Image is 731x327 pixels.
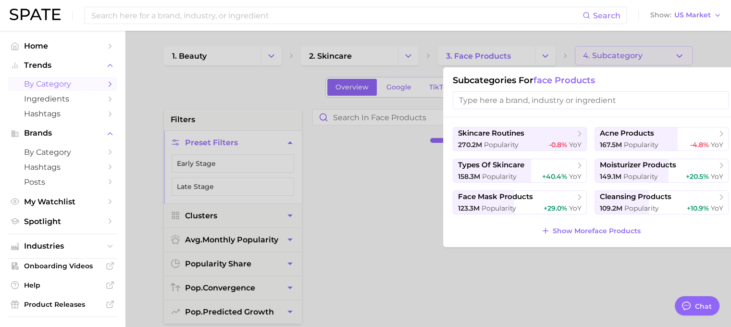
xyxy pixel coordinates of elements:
span: types of skincare [458,161,524,170]
span: +29.0% [544,204,567,213]
span: Popularity [624,140,658,149]
span: moisturizer products [600,161,676,170]
span: YoY [569,172,582,181]
span: 167.5m [600,140,622,149]
a: by Category [8,145,117,160]
span: 123.3m [458,204,480,213]
button: skincare routines270.2m Popularity-0.8% YoY [453,127,587,151]
button: cleansing products109.2m Popularity+10.9% YoY [595,190,729,214]
h1: Subcategories for [453,75,729,86]
span: US Market [674,13,711,18]
span: YoY [711,204,723,213]
span: 149.1m [600,172,621,181]
span: Hashtags [24,163,101,172]
span: Ingredients [24,94,101,103]
a: Ingredients [8,91,117,106]
button: face mask products123.3m Popularity+29.0% YoY [453,190,587,214]
a: Product Releases [8,297,117,312]
span: Brands [24,129,101,138]
a: Home [8,38,117,53]
span: Posts [24,177,101,187]
span: Home [24,41,101,50]
span: Show [650,13,671,18]
button: Industries [8,239,117,253]
span: 109.2m [600,204,622,213]
span: skincare routines [458,129,524,138]
a: Spotlight [8,214,117,229]
a: Onboarding Videos [8,259,117,273]
input: Search here for a brand, industry, or ingredient [90,7,582,24]
button: acne products167.5m Popularity-4.8% YoY [595,127,729,151]
span: Spotlight [24,217,101,226]
a: Help [8,278,117,292]
span: +20.5% [686,172,709,181]
span: by Category [24,148,101,157]
span: by Category [24,79,101,88]
span: YoY [569,204,582,213]
span: -4.8% [690,140,709,149]
button: Trends [8,58,117,73]
span: Industries [24,242,101,251]
span: Show More face products [553,227,641,235]
button: Show Moreface products [539,224,643,238]
span: YoY [711,140,723,149]
span: Trends [24,61,101,70]
a: Hashtags [8,106,117,121]
input: Type here a brand, industry or ingredient [453,91,729,109]
span: -0.8% [549,140,567,149]
span: Help [24,281,101,289]
span: Popularity [482,204,516,213]
a: Posts [8,175,117,189]
button: ShowUS Market [648,9,724,22]
button: Brands [8,126,117,140]
span: Onboarding Videos [24,262,101,270]
span: My Watchlist [24,197,101,206]
span: face products [533,75,595,86]
button: moisturizer products149.1m Popularity+20.5% YoY [595,159,729,183]
span: Popularity [484,140,519,149]
span: 158.3m [458,172,480,181]
span: YoY [711,172,723,181]
a: My Watchlist [8,194,117,209]
span: cleansing products [600,192,671,201]
a: Hashtags [8,160,117,175]
span: face mask products [458,192,533,201]
span: Popularity [624,204,659,213]
span: acne products [600,129,654,138]
span: Search [593,11,620,20]
span: 270.2m [458,140,482,149]
span: Popularity [482,172,517,181]
img: SPATE [10,9,61,20]
span: +40.4% [542,172,567,181]
a: by Category [8,76,117,91]
span: Product Releases [24,300,101,309]
button: types of skincare158.3m Popularity+40.4% YoY [453,159,587,183]
span: Hashtags [24,109,101,118]
span: Popularity [623,172,658,181]
span: +10.9% [687,204,709,213]
span: YoY [569,140,582,149]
